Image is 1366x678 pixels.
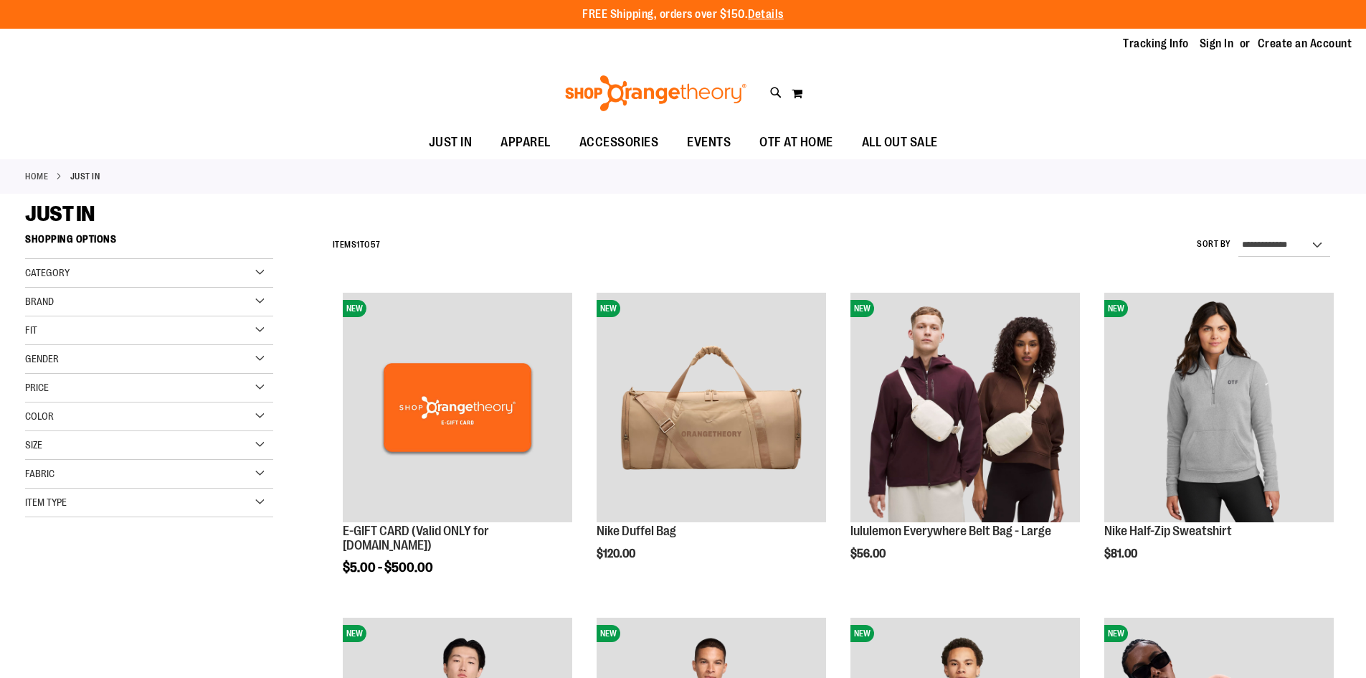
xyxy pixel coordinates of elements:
[501,126,551,159] span: APPAREL
[597,524,676,538] a: Nike Duffel Bag
[1197,238,1231,250] label: Sort By
[748,8,784,21] a: Details
[687,126,731,159] span: EVENTS
[70,170,100,183] strong: JUST IN
[429,126,473,159] span: JUST IN
[343,625,366,642] span: NEW
[1123,36,1189,52] a: Tracking Info
[25,202,95,226] span: JUST IN
[1104,300,1128,317] span: NEW
[25,267,70,278] span: Category
[1104,293,1334,524] a: Nike Half-Zip SweatshirtNEW
[850,293,1080,522] img: lululemon Everywhere Belt Bag - Large
[333,234,381,256] h2: Items to
[336,286,579,611] div: product
[25,170,48,183] a: Home
[343,524,489,552] a: E-GIFT CARD (Valid ONLY for [DOMAIN_NAME])
[343,293,572,522] img: E-GIFT CARD (Valid ONLY for ShopOrangetheory.com)
[25,439,42,451] span: Size
[862,126,938,159] span: ALL OUT SALE
[597,293,826,524] a: Nike Duffel BagNEW
[1258,36,1352,52] a: Create an Account
[356,240,360,250] span: 1
[371,240,381,250] span: 57
[597,300,620,317] span: NEW
[850,547,888,560] span: $56.00
[25,410,54,422] span: Color
[25,296,54,307] span: Brand
[1104,547,1139,560] span: $81.00
[1104,524,1232,538] a: Nike Half-Zip Sweatshirt
[25,468,54,479] span: Fabric
[597,547,637,560] span: $120.00
[589,286,833,597] div: product
[343,560,433,575] span: $5.00 - $500.00
[579,126,659,159] span: ACCESSORIES
[25,324,37,336] span: Fit
[1104,293,1334,522] img: Nike Half-Zip Sweatshirt
[759,126,833,159] span: OTF AT HOME
[343,293,572,524] a: E-GIFT CARD (Valid ONLY for ShopOrangetheory.com)NEW
[850,625,874,642] span: NEW
[850,524,1051,538] a: lululemon Everywhere Belt Bag - Large
[25,382,49,393] span: Price
[563,75,749,111] img: Shop Orangetheory
[25,227,273,259] strong: Shopping Options
[582,6,784,23] p: FREE Shipping, orders over $150.
[1104,625,1128,642] span: NEW
[597,293,826,522] img: Nike Duffel Bag
[1200,36,1234,52] a: Sign In
[597,625,620,642] span: NEW
[850,293,1080,524] a: lululemon Everywhere Belt Bag - LargeNEW
[25,353,59,364] span: Gender
[850,300,874,317] span: NEW
[343,300,366,317] span: NEW
[25,496,67,508] span: Item Type
[843,286,1087,597] div: product
[1097,286,1341,597] div: product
